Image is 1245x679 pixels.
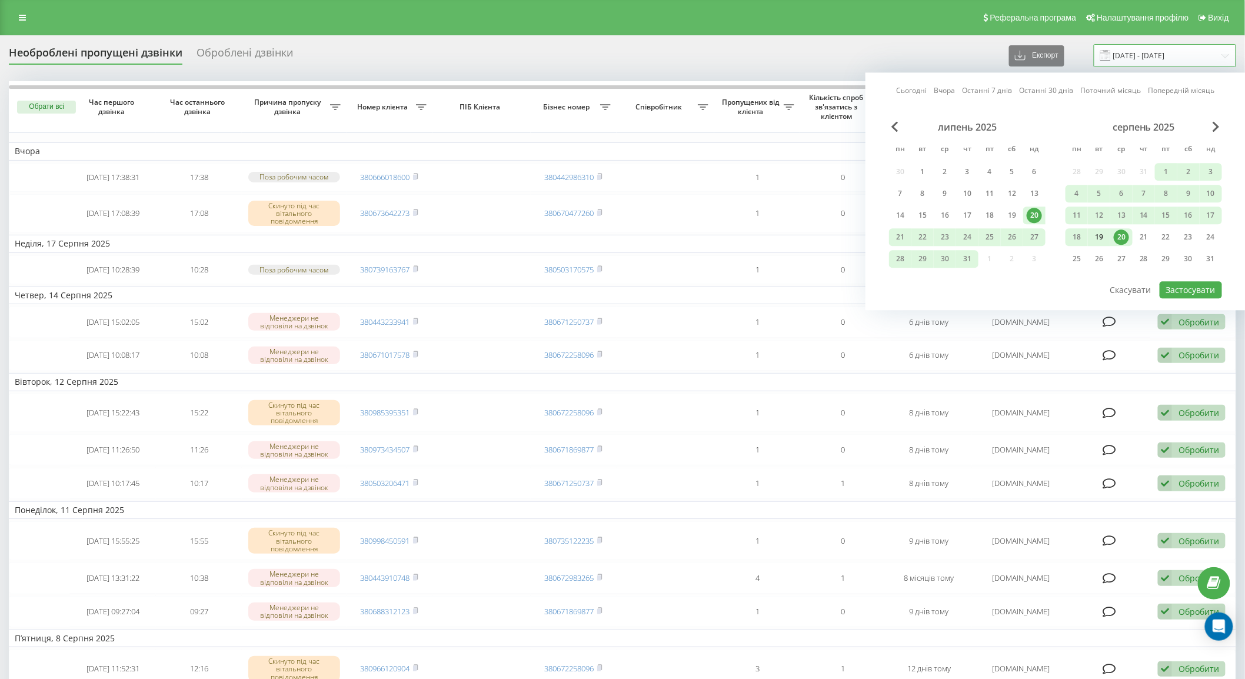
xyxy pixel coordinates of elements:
div: 23 [1181,229,1196,245]
td: 0 [800,521,886,560]
div: Обробити [1179,573,1219,584]
div: Скинуто під час вітального повідомлення [248,528,341,554]
a: Останні 30 днів [1020,85,1074,96]
div: 23 [937,229,953,245]
div: 13 [1114,208,1129,223]
span: Вихід [1209,13,1229,22]
a: 380973434507 [361,444,410,455]
div: ср 13 серп 2025 р. [1110,207,1133,224]
a: 380671869877 [545,606,594,617]
div: 15 [1159,208,1174,223]
div: чт 3 лип 2025 р. [956,163,978,181]
div: 3 [1203,164,1219,179]
a: 380673642273 [361,208,410,218]
abbr: середа [1113,141,1130,159]
div: вт 1 лип 2025 р. [911,163,934,181]
div: пт 15 серп 2025 р. [1155,207,1177,224]
a: 380672983265 [545,573,594,583]
div: 11 [982,186,997,201]
div: 2 [937,164,953,179]
div: сб 26 лип 2025 р. [1001,228,1023,246]
td: 0 [800,194,886,233]
td: 0 [800,163,886,192]
div: Open Intercom Messenger [1205,613,1233,641]
div: 19 [1004,208,1020,223]
td: 11:26 [156,434,242,465]
div: ср 6 серп 2025 р. [1110,185,1133,202]
div: ср 30 лип 2025 р. [934,250,956,268]
div: вт 19 серп 2025 р. [1088,228,1110,246]
div: пн 25 серп 2025 р. [1066,250,1088,268]
div: Поза робочим часом [248,172,341,182]
div: Обробити [1179,407,1219,418]
a: 380966120904 [361,663,410,674]
div: ср 27 серп 2025 р. [1110,250,1133,268]
div: вт 15 лип 2025 р. [911,207,934,224]
a: 380671250737 [545,478,594,488]
abbr: середа [936,141,954,159]
div: пт 18 лип 2025 р. [978,207,1001,224]
abbr: п’ятниця [1157,141,1175,159]
td: [DOMAIN_NAME] [972,562,1070,594]
button: Обрати всі [17,101,76,114]
div: серпень 2025 [1066,121,1222,133]
abbr: субота [1180,141,1197,159]
div: 9 [937,186,953,201]
abbr: субота [1003,141,1021,159]
div: Обробити [1179,663,1219,674]
span: Час першого дзвінка [80,98,147,116]
div: вт 8 лип 2025 р. [911,185,934,202]
div: Необроблені пропущені дзвінки [9,46,182,65]
span: Співробітник [622,102,698,112]
div: 8 [915,186,930,201]
div: чт 10 лип 2025 р. [956,185,978,202]
span: Причина пропуску дзвінка [248,98,329,116]
span: Previous Month [891,121,898,132]
td: 9 днів тому [886,596,972,627]
div: 2 [1181,164,1196,179]
div: 30 [937,251,953,267]
a: 380671250737 [545,317,594,327]
div: сб 16 серп 2025 р. [1177,207,1200,224]
div: 5 [1004,164,1020,179]
div: 12 [1091,208,1107,223]
a: Попередній місяць [1149,85,1215,96]
a: 380666018600 [361,172,410,182]
button: Експорт [1009,45,1064,66]
a: 380998450591 [361,535,410,546]
div: чт 24 лип 2025 р. [956,228,978,246]
td: 0 [800,596,886,627]
div: 29 [1159,251,1174,267]
div: 24 [1203,229,1219,245]
a: 380688312123 [361,606,410,617]
div: Обробити [1179,606,1219,617]
a: 380671869877 [545,444,594,455]
td: 1 [714,163,800,192]
td: [DOMAIN_NAME] [972,394,1070,432]
abbr: четвер [958,141,976,159]
td: [DATE] 17:08:39 [70,194,156,233]
div: 17 [1203,208,1219,223]
td: 8 днів тому [886,394,972,432]
td: 15:02 [156,307,242,338]
td: 8 місяців тому [886,562,972,594]
a: 380739163767 [361,264,410,275]
div: вт 12 серп 2025 р. [1088,207,1110,224]
a: 380443233941 [361,317,410,327]
td: [DATE] 11:26:50 [70,434,156,465]
a: 380670477260 [545,208,594,218]
div: 27 [1027,229,1042,245]
div: Скинуто під час вітального повідомлення [248,400,341,426]
span: Номер клієнта [352,102,416,112]
div: Обробити [1179,535,1219,547]
div: вт 5 серп 2025 р. [1088,185,1110,202]
div: чт 14 серп 2025 р. [1133,207,1155,224]
td: [DATE] 15:55:25 [70,521,156,560]
div: сб 2 серп 2025 р. [1177,163,1200,181]
span: Бізнес номер [537,102,600,112]
td: 6 днів тому [886,307,972,338]
a: 380443910748 [361,573,410,583]
div: 29 [915,251,930,267]
div: пн 28 лип 2025 р. [889,250,911,268]
td: 17:08 [156,194,242,233]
